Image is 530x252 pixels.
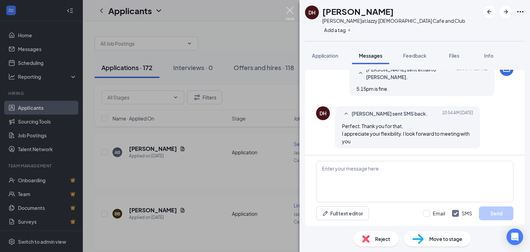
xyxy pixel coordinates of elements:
button: ArrowRight [500,6,512,18]
button: Full text editorPen [316,206,369,220]
svg: SmallChevronUp [342,110,350,118]
h1: [PERSON_NAME] [322,6,394,17]
button: Send [479,206,513,220]
span: Move to stage [429,235,462,243]
div: DH [308,9,315,16]
span: Messages [359,52,382,59]
div: [PERSON_NAME] at Jazzy [DEMOGRAPHIC_DATA] Cafe and Club [322,17,465,24]
div: Open Intercom Messenger [507,229,523,245]
svg: Pen [322,210,329,217]
span: Files [449,52,459,59]
span: [PERSON_NAME] sent email to [PERSON_NAME]. [366,66,457,81]
svg: ArrowRight [502,8,510,16]
button: PlusAdd a tag [322,26,353,33]
svg: ArrowLeftNew [485,8,493,16]
span: [PERSON_NAME] sent SMS back. [352,110,428,118]
span: Info [484,52,493,59]
span: Perfect. Thank you for that, I appreciate your flexibility. I look forward to meeting with you [342,123,470,144]
span: Feedback [403,52,426,59]
button: ArrowLeftNew [483,6,495,18]
span: Application [312,52,338,59]
svg: SmallChevronUp [356,69,365,77]
span: [DATE] 10:53 AM [457,66,488,81]
span: [DATE] 10:54 AM [442,110,473,118]
span: 5:15pm is fine. [356,86,389,92]
span: Reject [375,235,390,243]
svg: Plus [347,28,351,32]
svg: Ellipses [516,8,524,16]
div: DH [320,110,326,117]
